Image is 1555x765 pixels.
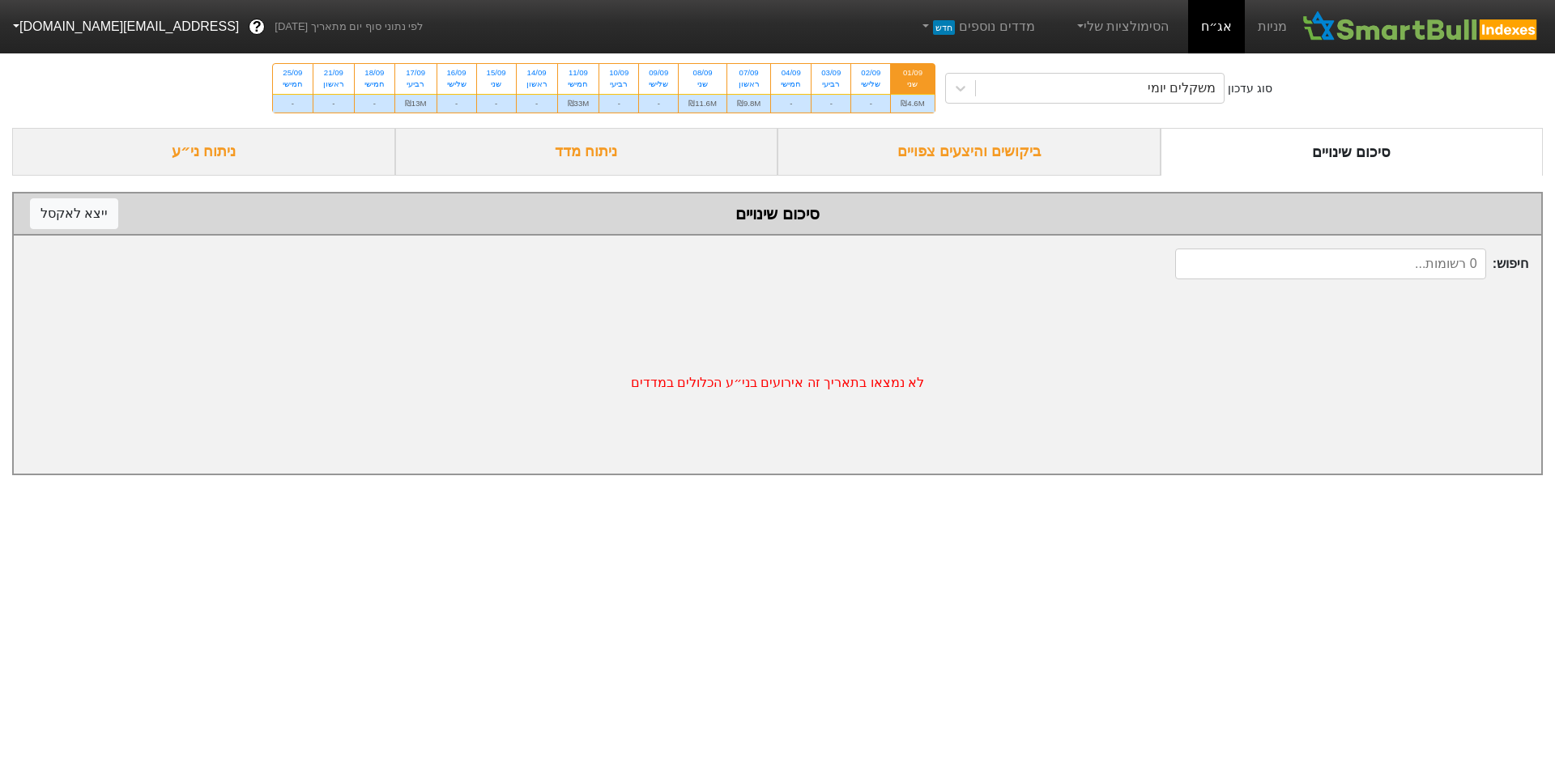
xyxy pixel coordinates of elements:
div: 07/09 [737,67,760,79]
div: - [599,94,638,113]
div: ביקושים והיצעים צפויים [777,128,1161,176]
div: - [273,94,313,113]
div: 09/09 [649,67,668,79]
div: ראשון [737,79,760,90]
div: 11/09 [568,67,590,79]
div: 01/09 [901,67,924,79]
div: - [517,94,557,113]
div: שני [901,79,924,90]
div: שני [688,79,717,90]
div: ראשון [323,79,344,90]
div: רביעי [405,79,427,90]
div: ₪33M [558,94,599,113]
div: 21/09 [323,67,344,79]
div: - [355,94,394,113]
div: 08/09 [688,67,717,79]
div: - [477,94,516,113]
span: לפי נתוני סוף יום מתאריך [DATE] [275,19,423,35]
div: ₪4.6M [891,94,934,113]
div: סיכום שינויים [30,202,1525,226]
div: - [437,94,476,113]
div: 03/09 [821,67,841,79]
a: מדדים נוספיםחדש [913,11,1042,43]
div: שני [487,79,506,90]
div: ₪9.8M [727,94,770,113]
a: הסימולציות שלי [1067,11,1176,43]
span: חדש [933,20,955,35]
div: שלישי [447,79,466,90]
div: ראשון [526,79,547,90]
div: ניתוח מדד [395,128,778,176]
img: SmartBull [1300,11,1542,43]
div: שלישי [861,79,880,90]
div: סוג עדכון [1228,80,1272,97]
div: חמישי [364,79,385,90]
div: שלישי [649,79,668,90]
div: 17/09 [405,67,427,79]
input: 0 רשומות... [1175,249,1486,279]
div: רביעי [821,79,841,90]
div: - [639,94,678,113]
div: 02/09 [861,67,880,79]
span: ? [253,16,262,38]
button: ייצא לאקסל [30,198,118,229]
div: חמישי [568,79,590,90]
div: - [851,94,890,113]
div: סיכום שינויים [1161,128,1544,176]
div: משקלים יומי [1148,79,1216,98]
div: ₪11.6M [679,94,726,113]
span: חיפוש : [1175,249,1528,279]
div: ניתוח ני״ע [12,128,395,176]
div: 16/09 [447,67,466,79]
div: 25/09 [283,67,303,79]
div: לא נמצאו בתאריך זה אירועים בני״ע הכלולים במדדים [14,292,1541,474]
div: 18/09 [364,67,385,79]
div: - [313,94,354,113]
div: 10/09 [609,67,628,79]
div: 15/09 [487,67,506,79]
div: 14/09 [526,67,547,79]
div: 04/09 [781,67,801,79]
div: - [812,94,850,113]
div: ₪13M [395,94,437,113]
div: - [771,94,811,113]
div: רביעי [609,79,628,90]
div: חמישי [781,79,801,90]
div: חמישי [283,79,303,90]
